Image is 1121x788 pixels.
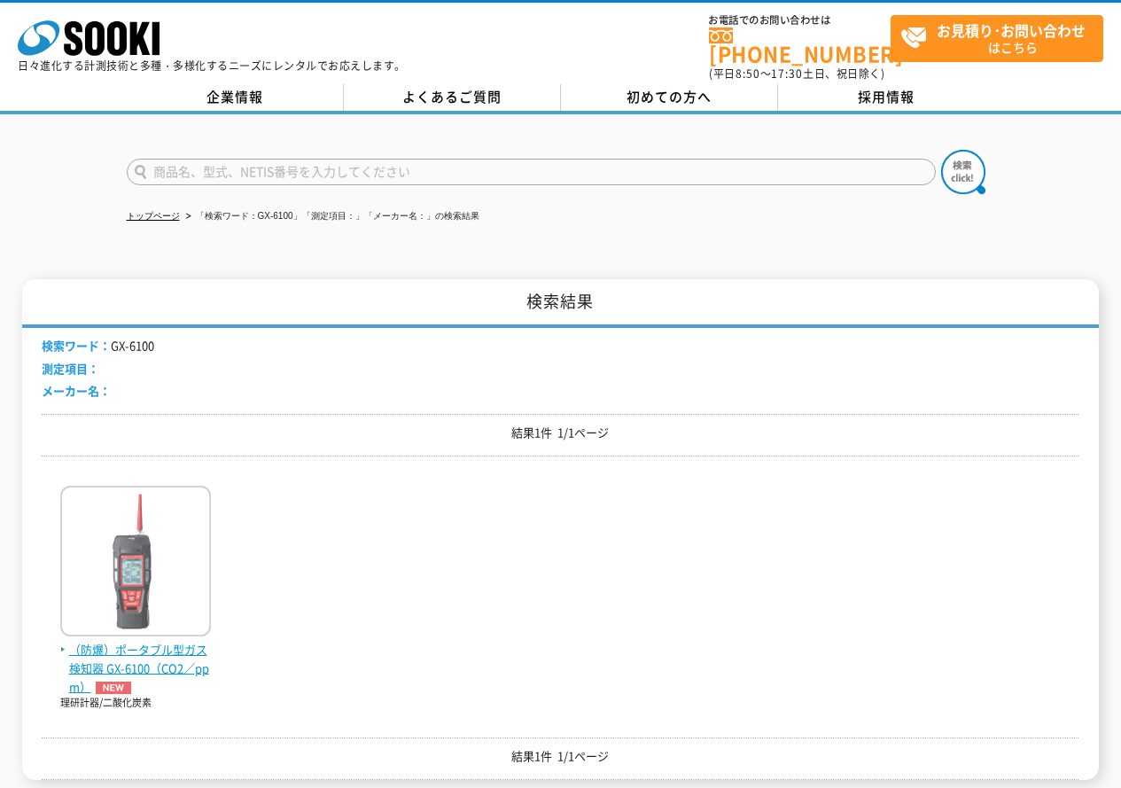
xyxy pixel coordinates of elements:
span: （防爆）ポータブル型ガス検知器 GX-6100（CO2／ppm） [60,641,211,696]
span: 検索ワード： [42,337,111,354]
strong: お見積り･お問い合わせ [937,20,1086,41]
span: 17:30 [771,66,803,82]
a: [PHONE_NUMBER] [709,27,891,64]
p: 理研計器/二酸化炭素 [60,696,211,711]
span: 初めての方へ [627,87,712,106]
p: 日々進化する計測技術と多種・多様化するニーズにレンタルでお応えします。 [18,60,406,71]
a: トップページ [127,211,180,221]
span: メーカー名： [42,382,111,399]
li: 「検索ワード：GX-6100」「測定項目：」「メーカー名：」の検索結果 [183,207,479,226]
span: はこちら [900,16,1102,60]
p: 結果1件 1/1ページ [42,424,1078,442]
h1: 検索結果 [22,279,1098,328]
span: (平日 ～ 土日、祝日除く) [709,66,884,82]
li: GX-6100 [42,337,154,355]
p: 結果1件 1/1ページ [42,747,1078,766]
span: 測定項目： [42,360,99,377]
span: お電話でのお問い合わせは [709,15,891,26]
span: 8:50 [736,66,760,82]
a: 初めての方へ [561,84,778,111]
a: 企業情報 [127,84,344,111]
a: （防爆）ポータブル型ガス検知器 GX-6100（CO2／ppm）NEW [60,622,211,696]
img: NEW [91,682,136,694]
a: よくあるご質問 [344,84,561,111]
input: 商品名、型式、NETIS番号を入力してください [127,159,936,185]
a: お見積り･お問い合わせはこちら [891,15,1103,62]
a: 採用情報 [778,84,995,111]
img: btn_search.png [941,150,985,194]
img: GX-6100（CO2／ppm） [60,486,211,641]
